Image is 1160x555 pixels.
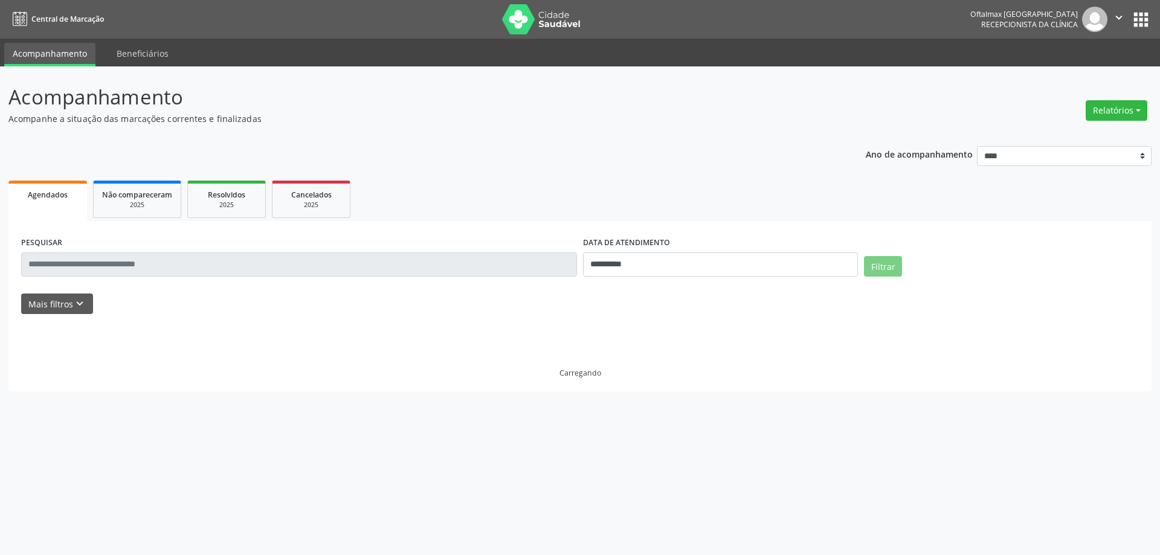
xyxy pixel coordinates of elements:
[4,43,95,66] a: Acompanhamento
[981,19,1078,30] span: Recepcionista da clínica
[102,201,172,210] div: 2025
[864,256,902,277] button: Filtrar
[196,201,257,210] div: 2025
[73,297,86,310] i: keyboard_arrow_down
[1112,11,1126,24] i: 
[8,82,808,112] p: Acompanhamento
[281,201,341,210] div: 2025
[108,43,177,64] a: Beneficiários
[8,9,104,29] a: Central de Marcação
[970,9,1078,19] div: Oftalmax [GEOGRAPHIC_DATA]
[866,146,973,161] p: Ano de acompanhamento
[21,234,62,252] label: PESQUISAR
[583,234,670,252] label: DATA DE ATENDIMENTO
[208,190,245,200] span: Resolvidos
[559,368,601,378] div: Carregando
[1086,100,1147,121] button: Relatórios
[102,190,172,200] span: Não compareceram
[28,190,68,200] span: Agendados
[21,294,93,315] button: Mais filtroskeyboard_arrow_down
[8,112,808,125] p: Acompanhe a situação das marcações correntes e finalizadas
[1107,7,1130,32] button: 
[1082,7,1107,32] img: img
[291,190,332,200] span: Cancelados
[1130,9,1152,30] button: apps
[31,14,104,24] span: Central de Marcação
